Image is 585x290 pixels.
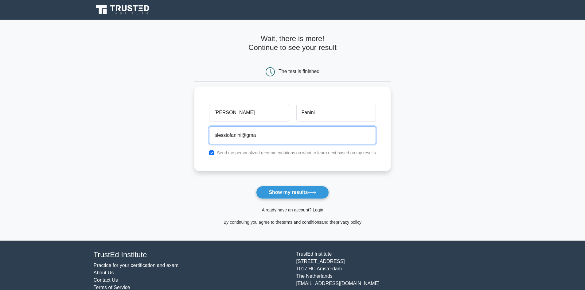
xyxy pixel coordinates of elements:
[194,34,391,52] h4: Wait, there is more! Continue to see your result
[94,270,114,275] a: About Us
[279,69,319,74] div: The test is finished
[262,207,323,212] a: Already have an account? Login
[282,220,321,225] a: terms and conditions
[296,104,376,122] input: Last name
[191,218,394,226] div: By continuing you agree to the and the
[94,277,118,283] a: Contact Us
[94,263,179,268] a: Practice for your certification and exam
[336,220,361,225] a: privacy policy
[94,285,130,290] a: Terms of Service
[256,186,329,199] button: Show my results
[94,250,289,259] h4: TrustEd Institute
[217,150,376,155] label: Send me personalized recommendations on what to learn next based on my results
[209,104,289,122] input: First name
[209,126,376,144] input: Email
